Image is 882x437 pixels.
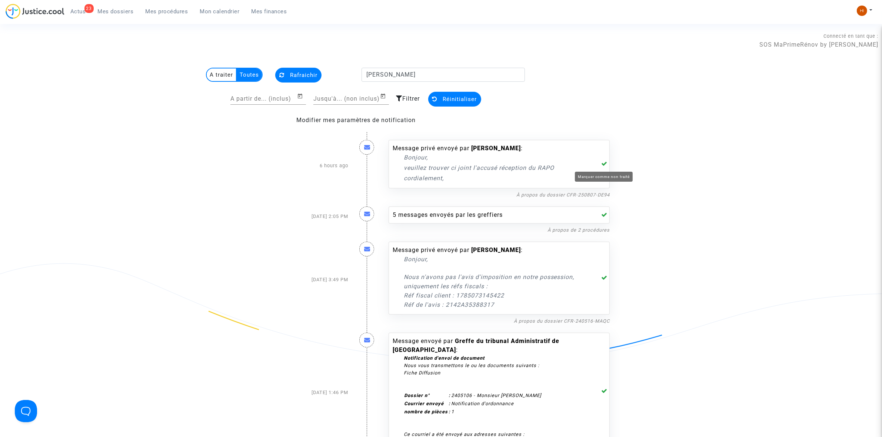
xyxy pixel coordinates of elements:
div: 6 hours ago [267,132,354,199]
a: Mes dossiers [92,6,140,17]
a: 23Actus [64,6,92,17]
span: Mes procédures [146,8,188,15]
button: Open calendar [297,92,306,101]
div: [DATE] 2:05 PM [267,199,354,234]
span: Mon calendrier [200,8,240,15]
div: Fiche Diffusion [404,369,591,377]
span: Réinitialiser [443,96,477,102]
b: [PERSON_NAME] [471,145,521,152]
div: Message privé envoyé par : [393,246,591,309]
multi-toggle-item: Toutes [237,68,262,81]
th: : [448,408,451,416]
span: Mes finances [252,8,287,15]
td: Notification d'ordonnance [451,400,542,408]
iframe: Help Scout Beacon - Open [15,400,37,422]
input: Rechercher... [362,68,525,82]
th: : [448,391,451,400]
div: Message privé envoyé par : [393,144,591,183]
a: À propos du dossier CFR-250807-DE94 [516,192,610,198]
p: Bonjour, [404,153,591,162]
a: À propos du dossier CFR-240516-MAQC [514,318,610,324]
p: cordialement, [404,174,591,183]
button: Open calendar [380,92,389,101]
a: Mon calendrier [194,6,246,17]
img: fc99b196863ffcca57bb8fe2645aafd9 [857,6,867,16]
button: Réinitialiser [428,92,481,107]
td: 2405106 - Monsieur [PERSON_NAME] [451,391,542,400]
a: À propos de 2 procédures [547,227,610,233]
b: Greffe du tribunal Administratif de [GEOGRAPHIC_DATA] [393,337,560,353]
b: nombre de pièces [404,409,448,414]
b: [PERSON_NAME] [471,246,521,253]
div: 5 messages envoyés par les greffiers [393,211,591,219]
span: Filtrer [403,95,420,102]
span: Connecté en tant que : [823,33,878,39]
button: Rafraichir [275,68,322,83]
b: Dossier n° [404,393,430,398]
a: Mes finances [246,6,293,17]
a: Modifier mes paramètres de notification [296,117,416,124]
span: Rafraichir [290,72,317,78]
b: Courrier envoyé [404,401,444,406]
div: [DATE] 3:49 PM [267,234,354,325]
img: jc-logo.svg [6,4,64,19]
strong: Notification d'envoi de document [404,355,485,361]
p: Bonjour, [404,255,591,264]
multi-toggle-item: A traiter [207,68,237,81]
th: : [448,400,451,408]
p: Nous n'avons pas l'avis d'imposition en notre possession, uniquement les réfs fiscals : Réf fisca... [404,272,591,309]
div: 23 [84,4,94,13]
p: veuillez trouver ci joint l'accusé réception du RAPO [404,163,591,172]
a: Mes procédures [140,6,194,17]
td: 1 [451,408,542,416]
span: Actus [70,8,86,15]
span: Mes dossiers [98,8,134,15]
